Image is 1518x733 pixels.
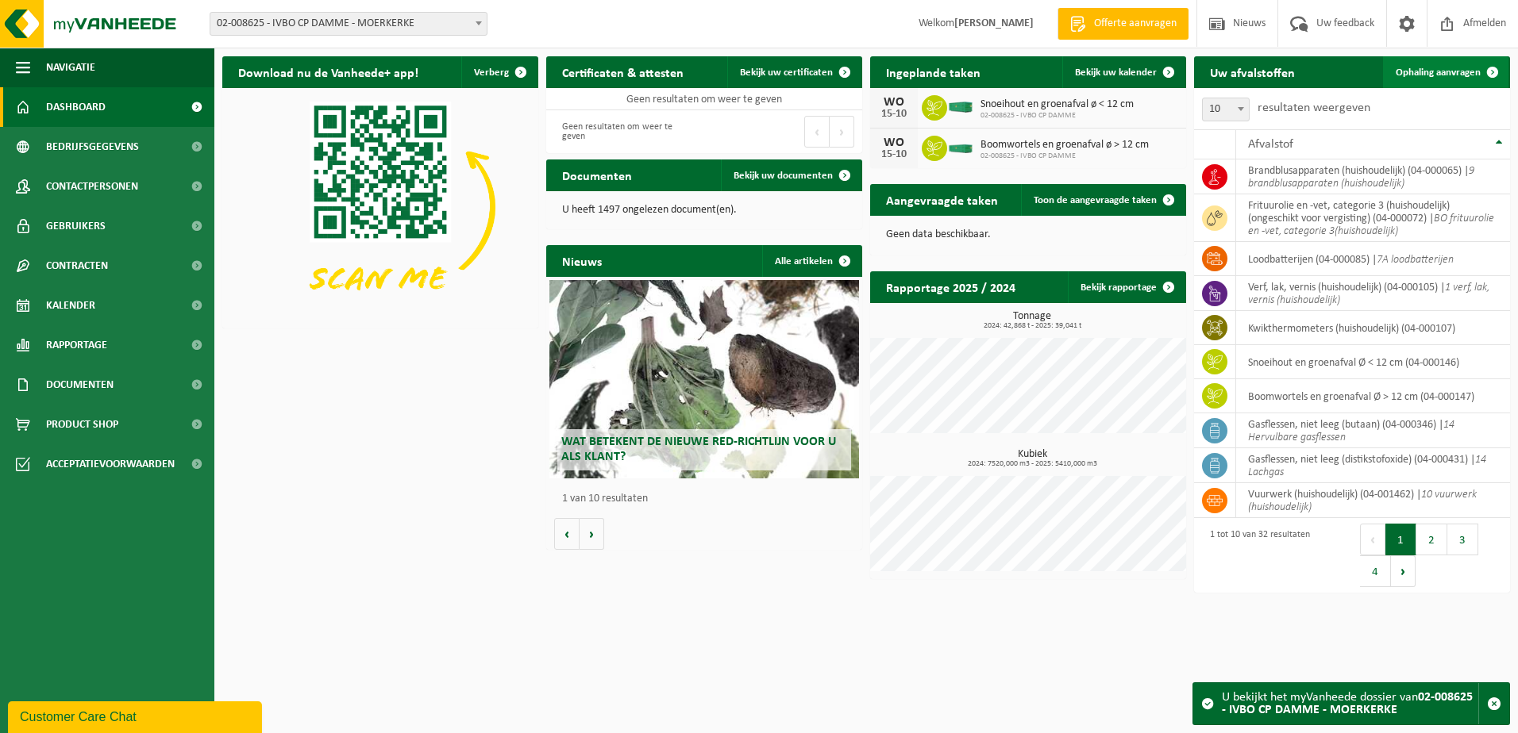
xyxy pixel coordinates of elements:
h2: Aangevraagde taken [870,184,1014,215]
h2: Documenten [546,159,648,190]
button: 2 [1416,524,1447,555]
td: snoeihout en groenafval Ø < 12 cm (04-000146) [1236,345,1510,379]
h2: Download nu de Vanheede+ app! [222,56,434,87]
a: Ophaling aanvragen [1383,56,1508,88]
strong: [PERSON_NAME] [954,17,1034,29]
td: Geen resultaten om weer te geven [546,88,862,110]
span: Bekijk uw certificaten [740,67,833,78]
span: Rapportage [46,325,107,365]
span: Kalender [46,286,95,325]
button: Vorige [554,518,580,550]
div: U bekijkt het myVanheede dossier van [1222,683,1478,724]
i: 10 vuurwerk (huishoudelijk) [1248,489,1477,513]
td: loodbatterijen (04-000085) | [1236,242,1510,276]
span: 02-008625 - IVBO CP DAMME - MOERKERKE [210,12,487,36]
span: Bekijk uw kalender [1075,67,1157,78]
span: Verberg [474,67,509,78]
img: HK-XC-30-GN-00 [947,99,974,113]
td: gasflessen, niet leeg (distikstofoxide) (04-000431) | [1236,448,1510,483]
h2: Certificaten & attesten [546,56,699,87]
span: Documenten [46,365,114,405]
i: 14 Lachgas [1248,454,1486,478]
span: Bekijk uw documenten [734,171,833,181]
span: 10 [1202,98,1250,121]
iframe: chat widget [8,698,265,733]
span: Toon de aangevraagde taken [1034,195,1157,205]
div: WO [878,136,910,149]
img: HK-XC-20-GN-00 [947,140,974,154]
p: 1 van 10 resultaten [562,493,854,505]
label: resultaten weergeven [1258,102,1370,114]
a: Wat betekent de nieuwe RED-richtlijn voor u als klant? [549,280,859,478]
span: Offerte aanvragen [1090,16,1181,32]
h3: Kubiek [878,449,1186,468]
span: Product Shop [46,405,118,444]
button: Volgende [580,518,604,550]
a: Alle artikelen [762,245,861,277]
i: 7A loodbatterijen [1377,254,1454,266]
a: Bekijk uw documenten [721,159,861,191]
span: 2024: 7520,000 m3 - 2025: 5410,000 m3 [878,460,1186,468]
span: 2024: 42,868 t - 2025: 39,041 t [878,322,1186,330]
span: Acceptatievoorwaarden [46,444,175,484]
span: Snoeihout en groenafval ø < 12 cm [981,98,1134,111]
h2: Ingeplande taken [870,56,996,87]
a: Offerte aanvragen [1058,8,1189,40]
span: Wat betekent de nieuwe RED-richtlijn voor u als klant? [561,436,836,463]
button: Previous [804,116,830,148]
i: 9 brandblusapparaten (huishoudelijk) [1248,165,1474,190]
span: 02-008625 - IVBO CP DAMME [981,111,1134,121]
span: Gebruikers [46,206,106,246]
strong: 02-008625 - IVBO CP DAMME - MOERKERKE [1222,691,1473,716]
button: Next [830,116,854,148]
i: BO frituurolie en -vet, categorie 3(huishoudelijk) [1248,213,1494,237]
td: brandblusapparaten (huishoudelijk) (04-000065) | [1236,159,1510,194]
span: Dashboard [46,87,106,127]
span: Navigatie [46,48,95,87]
td: verf, lak, vernis (huishoudelijk) (04-000105) | [1236,276,1510,311]
span: 10 [1203,98,1249,121]
a: Bekijk uw kalender [1062,56,1185,88]
p: U heeft 1497 ongelezen document(en). [562,205,846,216]
button: 3 [1447,524,1478,555]
span: Afvalstof [1248,138,1293,151]
td: boomwortels en groenafval Ø > 12 cm (04-000147) [1236,379,1510,413]
div: 15-10 [878,109,910,120]
div: Geen resultaten om weer te geven [554,114,696,149]
i: 14 Hervulbare gasflessen [1248,419,1454,443]
button: Previous [1360,524,1385,555]
h2: Nieuws [546,245,618,276]
div: 15-10 [878,149,910,160]
span: Bedrijfsgegevens [46,127,139,167]
td: vuurwerk (huishoudelijk) (04-001462) | [1236,483,1510,518]
img: Download de VHEPlus App [222,88,538,325]
button: Next [1391,555,1416,587]
span: 02-008625 - IVBO CP DAMME - MOERKERKE [210,13,487,35]
button: 4 [1360,555,1391,587]
i: 1 verf, lak, vernis (huishoudelijk) [1248,282,1489,306]
p: Geen data beschikbaar. [886,229,1170,240]
td: gasflessen, niet leeg (butaan) (04-000346) | [1236,413,1510,448]
a: Bekijk rapportage [1068,271,1185,303]
td: frituurolie en -vet, categorie 3 (huishoudelijk) (ongeschikt voor vergisting) (04-000072) | [1236,194,1510,242]
a: Toon de aangevraagde taken [1021,184,1185,216]
span: Boomwortels en groenafval ø > 12 cm [981,139,1149,152]
h2: Rapportage 2025 / 2024 [870,271,1031,302]
td: kwikthermometers (huishoudelijk) (04-000107) [1236,311,1510,345]
a: Bekijk uw certificaten [727,56,861,88]
h3: Tonnage [878,311,1186,330]
h2: Uw afvalstoffen [1194,56,1311,87]
button: 1 [1385,524,1416,555]
button: Verberg [461,56,537,88]
div: WO [878,96,910,109]
span: Contracten [46,246,108,286]
span: Contactpersonen [46,167,138,206]
span: 02-008625 - IVBO CP DAMME [981,152,1149,161]
span: Ophaling aanvragen [1396,67,1481,78]
div: 1 tot 10 van 32 resultaten [1202,522,1310,589]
